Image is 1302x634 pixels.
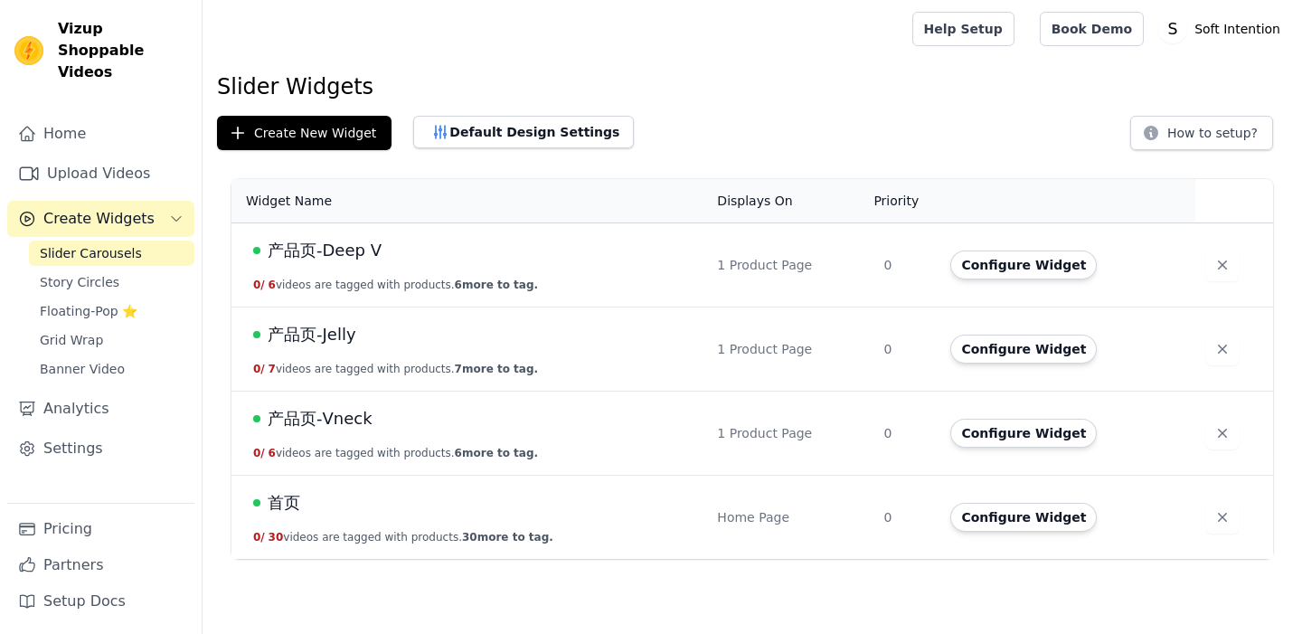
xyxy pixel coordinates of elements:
[717,424,862,442] div: 1 Product Page
[7,511,194,547] a: Pricing
[253,447,265,459] span: 0 /
[40,302,137,320] span: Floating-Pop ⭐
[1187,13,1288,45] p: Soft Intention
[29,356,194,382] a: Banner Video
[717,340,862,358] div: 1 Product Page
[253,363,265,375] span: 0 /
[912,12,1014,46] a: Help Setup
[253,530,553,544] button: 0/ 30videos are tagged with products.30more to tag.
[1130,116,1273,150] button: How to setup?
[873,179,939,223] th: Priority
[253,415,260,422] span: Live Published
[29,298,194,324] a: Floating-Pop ⭐
[462,531,553,544] span: 30 more to tag.
[14,36,43,65] img: Vizup
[40,331,103,349] span: Grid Wrap
[455,447,538,459] span: 6 more to tag.
[717,256,862,274] div: 1 Product Page
[873,308,939,392] td: 0
[29,327,194,353] a: Grid Wrap
[29,270,194,295] a: Story Circles
[455,363,538,375] span: 7 more to tag.
[268,490,300,516] span: 首页
[873,223,939,308] td: 0
[58,18,187,83] span: Vizup Shoppable Videos
[7,583,194,620] a: Setup Docs
[269,531,284,544] span: 30
[268,322,356,347] span: 产品页-Jelly
[268,406,373,431] span: 产品页-Vneck
[950,419,1097,448] button: Configure Widget
[253,278,538,292] button: 0/ 6videos are tagged with products.6more to tag.
[217,72,1288,101] h1: Slider Widgets
[873,476,939,560] td: 0
[1206,417,1239,449] button: Delete widget
[231,179,706,223] th: Widget Name
[1206,249,1239,281] button: Delete widget
[7,201,194,237] button: Create Widgets
[1168,20,1178,38] text: S
[413,116,634,148] button: Default Design Settings
[268,238,382,263] span: 产品页-Deep V
[253,362,538,376] button: 0/ 7videos are tagged with products.7more to tag.
[253,499,260,506] span: Live Published
[706,179,873,223] th: Displays On
[40,273,119,291] span: Story Circles
[253,531,265,544] span: 0 /
[217,116,392,150] button: Create New Widget
[7,431,194,467] a: Settings
[1206,501,1239,534] button: Delete widget
[253,247,260,254] span: Live Published
[717,508,862,526] div: Home Page
[950,335,1097,364] button: Configure Widget
[873,392,939,476] td: 0
[269,279,276,291] span: 6
[455,279,538,291] span: 6 more to tag.
[40,244,142,262] span: Slider Carousels
[43,208,155,230] span: Create Widgets
[1130,128,1273,146] a: How to setup?
[950,503,1097,532] button: Configure Widget
[1040,12,1144,46] a: Book Demo
[7,116,194,152] a: Home
[269,363,276,375] span: 7
[29,241,194,266] a: Slider Carousels
[950,251,1097,279] button: Configure Widget
[1158,13,1288,45] button: S Soft Intention
[253,446,538,460] button: 0/ 6videos are tagged with products.6more to tag.
[7,156,194,192] a: Upload Videos
[269,447,276,459] span: 6
[7,391,194,427] a: Analytics
[40,360,125,378] span: Banner Video
[253,331,260,338] span: Live Published
[7,547,194,583] a: Partners
[1206,333,1239,365] button: Delete widget
[253,279,265,291] span: 0 /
